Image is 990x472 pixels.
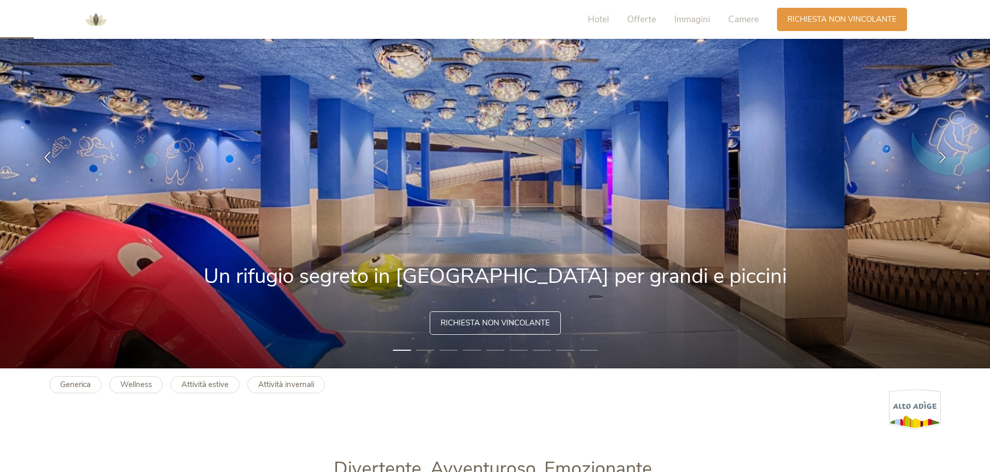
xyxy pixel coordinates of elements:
[258,379,314,390] b: Attività invernali
[728,13,759,25] span: Camere
[889,389,941,430] img: Alto Adige
[80,4,111,35] img: AMONTI & LUNARIS Wellnessresort
[60,379,91,390] b: Generica
[247,376,325,393] a: Attività invernali
[588,13,609,25] span: Hotel
[120,379,152,390] b: Wellness
[441,318,550,328] span: Richiesta non vincolante
[181,379,229,390] b: Attività estive
[109,376,163,393] a: Wellness
[171,376,239,393] a: Attività estive
[787,14,897,25] span: Richiesta non vincolante
[80,16,111,23] a: AMONTI & LUNARIS Wellnessresort
[627,13,656,25] span: Offerte
[674,13,710,25] span: Immagini
[49,376,102,393] a: Generica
